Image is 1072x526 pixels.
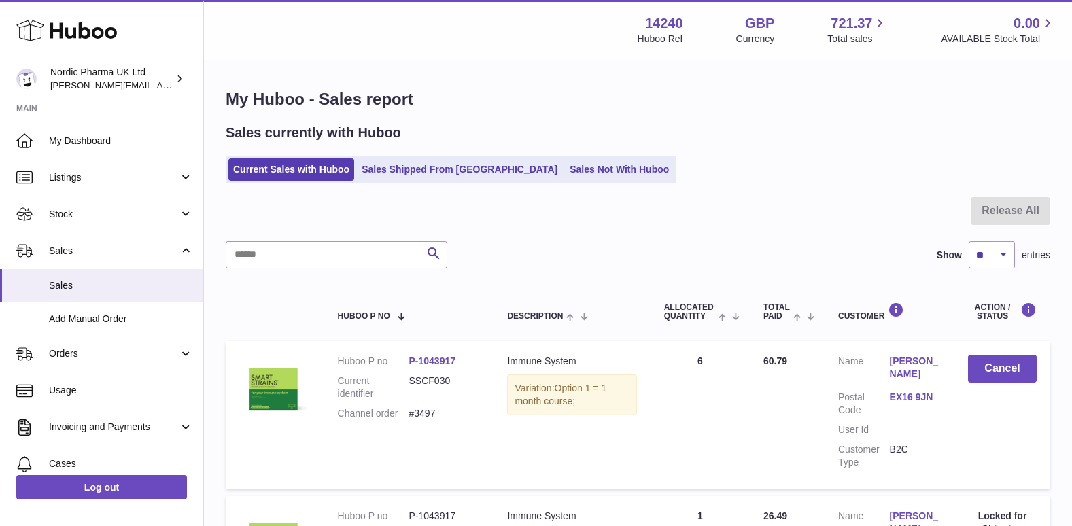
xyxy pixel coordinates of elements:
a: Log out [16,475,187,499]
div: Immune System [507,510,636,523]
strong: GBP [745,14,774,33]
div: Action / Status [968,302,1037,321]
label: Show [937,249,962,262]
dt: Channel order [338,407,409,420]
dd: SSCF030 [409,374,481,400]
span: [PERSON_NAME][EMAIL_ADDRESS][DOMAIN_NAME] [50,80,273,90]
span: 26.49 [763,510,787,521]
strong: 14240 [645,14,683,33]
div: Huboo Ref [638,33,683,46]
span: 60.79 [763,355,787,366]
div: Nordic Pharma UK Ltd [50,66,173,92]
a: P-1043917 [409,355,456,366]
dt: Name [838,355,890,384]
span: 721.37 [831,14,872,33]
span: Cases [49,457,193,470]
span: ALLOCATED Quantity [664,303,715,321]
td: 6 [651,341,750,489]
span: Description [507,312,563,321]
span: entries [1022,249,1050,262]
span: Total paid [763,303,790,321]
span: Stock [49,208,179,221]
div: Customer [838,302,941,321]
a: Sales Shipped From [GEOGRAPHIC_DATA] [357,158,562,181]
div: Immune System [507,355,636,368]
span: AVAILABLE Stock Total [941,33,1056,46]
a: Current Sales with Huboo [228,158,354,181]
span: Invoicing and Payments [49,421,179,434]
span: Sales [49,245,179,258]
span: Usage [49,384,193,397]
a: EX16 9JN [890,391,941,404]
dt: User Id [838,423,890,436]
div: Currency [736,33,775,46]
h1: My Huboo - Sales report [226,88,1050,110]
div: Variation: [507,374,636,415]
span: Listings [49,171,179,184]
dt: Huboo P no [338,510,409,523]
h2: Sales currently with Huboo [226,124,401,142]
button: Cancel [968,355,1037,383]
span: Sales [49,279,193,292]
span: Huboo P no [338,312,390,321]
dd: #3497 [409,407,481,420]
span: 0.00 [1014,14,1040,33]
dd: P-1043917 [409,510,481,523]
dt: Postal Code [838,391,890,417]
dt: Huboo P no [338,355,409,368]
img: Immune_System_30sachets_FrontFace.png [239,355,307,423]
span: Option 1 = 1 month course; [515,383,606,406]
span: Orders [49,347,179,360]
dt: Current identifier [338,374,409,400]
a: 721.37 Total sales [827,14,888,46]
a: [PERSON_NAME] [890,355,941,381]
span: Total sales [827,33,888,46]
a: 0.00 AVAILABLE Stock Total [941,14,1056,46]
dt: Customer Type [838,443,890,469]
span: My Dashboard [49,135,193,147]
a: Sales Not With Huboo [565,158,674,181]
img: joe.plant@parapharmdev.com [16,69,37,89]
dd: B2C [890,443,941,469]
span: Add Manual Order [49,313,193,326]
